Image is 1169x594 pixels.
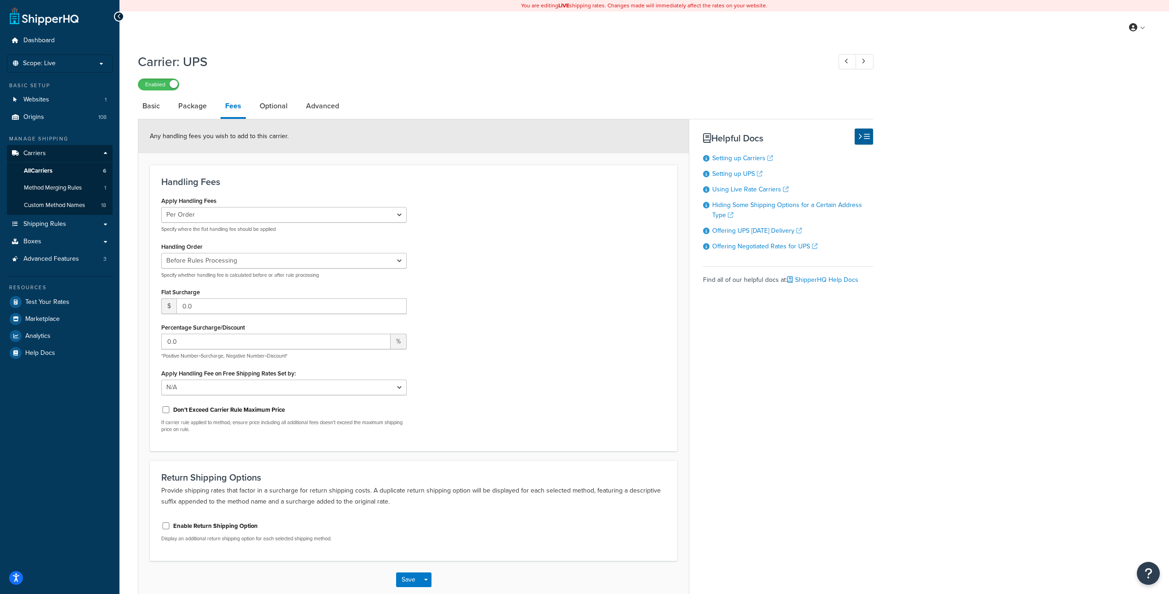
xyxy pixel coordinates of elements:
[25,349,55,357] span: Help Docs
[138,53,822,71] h1: Carrier: UPS
[839,54,857,69] a: Previous Record
[24,202,85,209] span: Custom Method Names
[787,275,858,285] a: ShipperHQ Help Docs
[161,324,245,331] label: Percentage Surcharge/Discount
[712,153,773,163] a: Setting up Carriers
[7,91,113,108] a: Websites1
[7,109,113,126] li: Origins
[161,177,666,187] h3: Handling Fees
[7,145,113,215] li: Carriers
[161,243,203,250] label: Handling Order
[7,197,113,214] li: Custom Method Names
[161,197,216,204] label: Apply Handling Fees
[161,485,666,507] p: Provide shipping rates that factor in a surcharge for return shipping costs. A duplicate return s...
[25,315,60,323] span: Marketplace
[7,251,113,268] li: Advanced Features
[174,95,211,117] a: Package
[103,255,107,263] span: 3
[23,255,79,263] span: Advanced Features
[161,289,200,296] label: Flat Surcharge
[7,251,113,268] a: Advanced Features3
[23,96,49,104] span: Websites
[150,131,289,141] span: Any handling fees you wish to add to this carrier.
[104,184,106,192] span: 1
[301,95,344,117] a: Advanced
[7,233,113,250] a: Boxes
[712,169,762,179] a: Setting up UPS
[7,197,113,214] a: Custom Method Names18
[98,113,107,121] span: 108
[7,216,113,233] a: Shipping Rules
[161,419,407,433] p: If carrier rule applied to method, ensure price including all additional fees doesn't exceed the ...
[7,82,113,90] div: Basic Setup
[24,167,52,175] span: All Carriers
[855,129,873,145] button: Hide Help Docs
[173,406,285,414] label: Don't Exceed Carrier Rule Maximum Price
[23,113,44,121] span: Origins
[7,145,113,162] a: Carriers
[161,272,407,279] p: Specify whether handling fee is calculated before or after rule processing
[7,163,113,179] a: AllCarriers6
[138,95,165,117] a: Basic
[161,226,407,233] p: Specify where the flat handling fee should be applied
[161,472,666,482] h3: Return Shipping Options
[7,179,113,196] li: Method Merging Rules
[712,226,802,235] a: Offering UPS [DATE] Delivery
[7,109,113,126] a: Origins108
[221,95,246,119] a: Fees
[25,298,69,306] span: Test Your Rates
[7,91,113,108] li: Websites
[7,32,113,49] a: Dashboard
[255,95,292,117] a: Optional
[396,572,421,587] button: Save
[558,1,569,10] b: LIVE
[24,184,82,192] span: Method Merging Rules
[703,133,873,143] h3: Helpful Docs
[161,353,407,359] p: *Positive Number=Surcharge, Negative Number=Discount*
[712,241,817,251] a: Offering Negotiated Rates for UPS
[23,150,46,157] span: Carriers
[161,535,407,542] p: Display an additional return shipping option for each selected shipping method.
[7,284,113,291] div: Resources
[712,185,789,194] a: Using Live Rate Carriers
[161,370,296,377] label: Apply Handling Fee on Free Shipping Rates Set by:
[23,60,56,67] span: Scope: Live
[712,200,862,220] a: Hiding Some Shipping Options for a Certain Address Type
[23,37,55,45] span: Dashboard
[105,96,107,104] span: 1
[7,294,113,310] a: Test Your Rates
[856,54,874,69] a: Next Record
[23,238,41,246] span: Boxes
[138,79,179,90] label: Enabled
[7,179,113,196] a: Method Merging Rules1
[391,334,407,349] span: %
[101,202,106,209] span: 18
[7,135,113,143] div: Manage Shipping
[7,311,113,327] a: Marketplace
[25,332,51,340] span: Analytics
[23,220,66,228] span: Shipping Rules
[173,522,258,530] label: Enable Return Shipping Option
[703,266,873,286] div: Find all of our helpful docs at:
[103,167,106,175] span: 6
[161,298,176,314] span: $
[7,345,113,361] a: Help Docs
[1137,562,1160,585] button: Open Resource Center
[7,328,113,344] a: Analytics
